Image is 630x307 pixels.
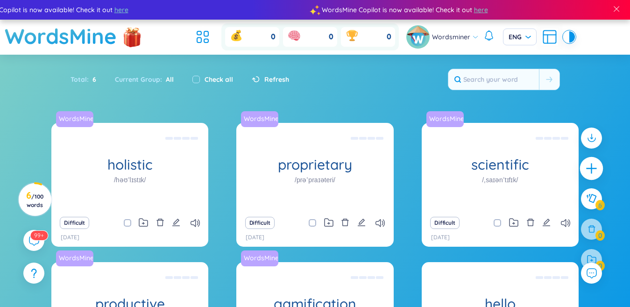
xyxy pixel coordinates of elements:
[106,70,183,89] div: Current Group :
[406,25,432,49] a: avatar
[357,218,366,227] span: edit
[172,218,180,227] span: edit
[60,217,89,229] button: Difficult
[205,74,233,85] label: Check all
[432,32,470,42] span: Wordsminer
[542,218,551,227] span: edit
[509,32,531,42] span: ENG
[240,253,279,263] a: WordsMine
[406,25,430,49] img: avatar
[30,231,48,240] sup: 591
[241,111,282,127] a: WordsMine
[55,114,94,123] a: WordsMine
[482,175,518,185] h1: /ˌsaɪənˈtɪfɪk/
[123,23,142,51] img: flashSalesIcon.a7f4f837.png
[271,32,276,42] span: 0
[156,218,164,227] span: delete
[426,111,467,127] a: WordsMine
[240,114,279,123] a: WordsMine
[341,216,349,229] button: delete
[431,233,450,242] p: [DATE]
[156,216,164,229] button: delete
[422,157,579,173] h1: scientific
[264,74,289,85] span: Refresh
[89,74,96,85] span: 6
[329,32,333,42] span: 0
[526,216,535,229] button: delete
[55,253,94,263] a: WordsMine
[56,111,97,127] a: WordsMine
[27,193,43,208] span: / 100 words
[526,218,535,227] span: delete
[469,5,483,15] span: here
[357,216,366,229] button: edit
[425,114,465,123] a: WordsMine
[56,250,97,266] a: WordsMine
[24,192,45,208] h3: 6
[51,157,208,173] h1: holistic
[110,5,124,15] span: here
[295,175,335,185] h1: /prəˈpraɪəteri/
[341,218,349,227] span: delete
[236,157,393,173] h1: proprietary
[71,70,106,89] div: Total :
[61,233,79,242] p: [DATE]
[172,216,180,229] button: edit
[245,217,275,229] button: Difficult
[114,175,146,185] h1: /həʊˈlɪstɪk/
[542,216,551,229] button: edit
[448,69,539,90] input: Search your word
[5,20,117,53] a: WordsMine
[246,233,264,242] p: [DATE]
[162,75,174,84] span: All
[387,32,391,42] span: 0
[585,162,598,175] span: plus
[241,250,282,266] a: WordsMine
[430,217,460,229] button: Difficult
